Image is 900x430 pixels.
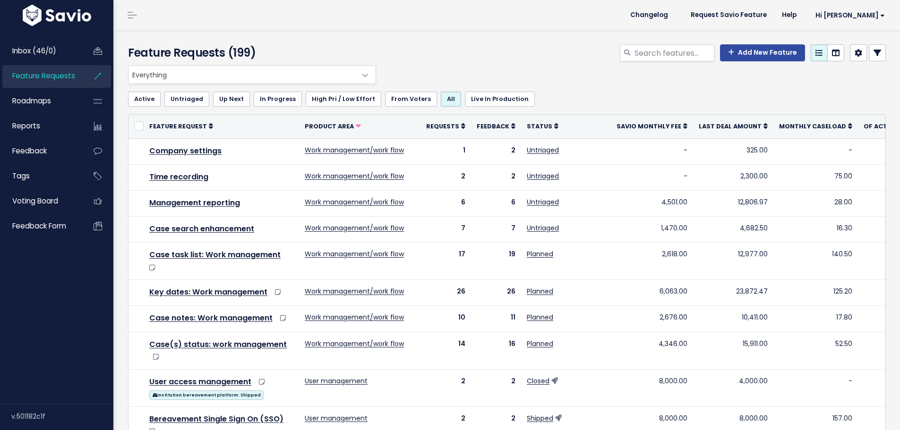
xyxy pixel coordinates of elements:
[815,12,885,19] span: Hi [PERSON_NAME]
[149,249,281,260] a: Case task list: Work management
[527,287,553,296] a: Planned
[2,165,78,187] a: Tags
[305,413,368,423] a: User management
[12,146,47,156] span: Feedback
[2,140,78,162] a: Feedback
[773,190,858,216] td: 28.00
[420,306,471,332] td: 10
[128,44,371,61] h4: Feature Requests (199)
[471,243,521,280] td: 19
[773,164,858,190] td: 75.00
[305,171,404,181] a: Work management/work flow
[693,217,773,243] td: 4,682.50
[305,145,404,155] a: Work management/work flow
[527,376,549,386] a: Closed
[164,92,209,107] a: Untriaged
[693,138,773,164] td: 325.00
[471,369,521,406] td: 2
[693,332,773,369] td: 15,911.00
[527,145,559,155] a: Untriaged
[471,138,521,164] td: 2
[617,122,681,130] span: Savio Monthly Fee
[804,8,892,23] a: Hi [PERSON_NAME]
[12,196,58,206] span: Voting Board
[128,92,161,107] a: Active
[465,92,535,107] a: Live In Production
[12,121,40,131] span: Reports
[471,217,521,243] td: 7
[471,306,521,332] td: 11
[527,223,559,233] a: Untriaged
[441,92,461,107] a: All
[773,217,858,243] td: 16.30
[426,122,459,130] span: Requests
[611,369,693,406] td: 8,000.00
[773,369,858,406] td: -
[305,121,361,131] a: Product Area
[2,215,78,237] a: Feedback form
[305,249,404,259] a: Work management/work flow
[527,339,553,348] a: Planned
[149,390,264,400] span: Institution bereavement platform: Shipped
[693,164,773,190] td: 2,300.00
[693,190,773,216] td: 12,806.97
[128,92,886,107] ul: Filter feature requests
[611,190,693,216] td: 4,501.00
[149,223,254,234] a: Case search enhancement
[471,190,521,216] td: 6
[471,164,521,190] td: 2
[693,306,773,332] td: 10,411.00
[385,92,437,107] a: From Voters
[471,332,521,369] td: 16
[611,332,693,369] td: 4,346.00
[2,190,78,212] a: Voting Board
[149,413,283,424] a: Bereavement Single Sign On (SSO)
[2,40,78,62] a: Inbox (46/0)
[617,121,687,131] a: Savio Monthly Fee
[305,312,404,322] a: Work management/work flow
[129,66,357,84] span: Everything
[773,280,858,306] td: 125.20
[254,92,302,107] a: In Progress
[149,122,207,130] span: Feature Request
[477,121,515,131] a: Feedback
[699,121,768,131] a: Last deal amount
[149,388,264,400] a: Institution bereavement platform: Shipped
[683,8,774,22] a: Request Savio Feature
[2,90,78,112] a: Roadmaps
[149,312,273,323] a: Case notes: Work management
[305,376,368,386] a: User management
[773,306,858,332] td: 17.80
[11,404,113,429] div: v.501182c1f
[149,287,267,297] a: Key dates: Work management
[12,171,30,181] span: Tags
[12,71,75,81] span: Feature Requests
[630,12,668,18] span: Changelog
[420,332,471,369] td: 14
[149,121,213,131] a: Feature Request
[611,243,693,280] td: 2,618.00
[149,339,287,350] a: Case(s) status: work management
[12,96,51,106] span: Roadmaps
[305,122,354,130] span: Product Area
[305,197,404,207] a: Work management/work flow
[149,197,240,208] a: Management reporting
[420,217,471,243] td: 7
[527,121,558,131] a: Status
[611,138,693,164] td: -
[699,122,762,130] span: Last deal amount
[2,115,78,137] a: Reports
[12,46,56,56] span: Inbox (46/0)
[693,280,773,306] td: 23,872.47
[305,339,404,348] a: Work management/work flow
[420,243,471,280] td: 17
[720,44,805,61] a: Add New Feature
[773,243,858,280] td: 140.50
[693,369,773,406] td: 4,000.00
[779,122,846,130] span: Monthly caseload
[527,122,552,130] span: Status
[12,221,66,231] span: Feedback form
[611,306,693,332] td: 2,676.00
[477,122,509,130] span: Feedback
[527,197,559,207] a: Untriaged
